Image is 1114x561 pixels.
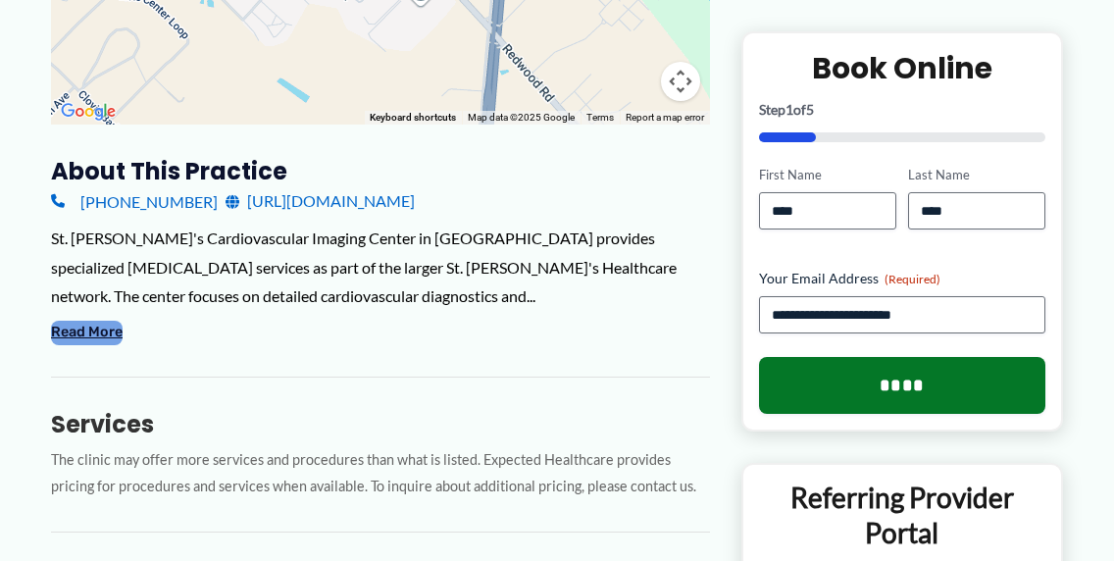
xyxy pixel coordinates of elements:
[759,269,1045,288] label: Your Email Address
[56,99,121,125] img: Google
[785,101,793,118] span: 1
[370,111,456,125] button: Keyboard shortcuts
[885,272,940,286] span: (Required)
[586,112,614,123] a: Terms (opens in new tab)
[51,186,218,216] a: [PHONE_NUMBER]
[759,49,1045,87] h2: Book Online
[51,321,123,344] button: Read More
[806,101,814,118] span: 5
[626,112,704,123] a: Report a map error
[51,409,710,439] h3: Services
[661,62,700,101] button: Map camera controls
[51,156,710,186] h3: About this practice
[51,447,710,500] p: The clinic may offer more services and procedures than what is listed. Expected Healthcare provid...
[759,103,1045,117] p: Step of
[468,112,575,123] span: Map data ©2025 Google
[758,480,1046,551] p: Referring Provider Portal
[56,99,121,125] a: Open this area in Google Maps (opens a new window)
[908,166,1045,184] label: Last Name
[51,224,710,311] div: St. [PERSON_NAME]'s Cardiovascular Imaging Center in [GEOGRAPHIC_DATA] provides specialized [MEDI...
[759,166,896,184] label: First Name
[226,186,415,216] a: [URL][DOMAIN_NAME]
